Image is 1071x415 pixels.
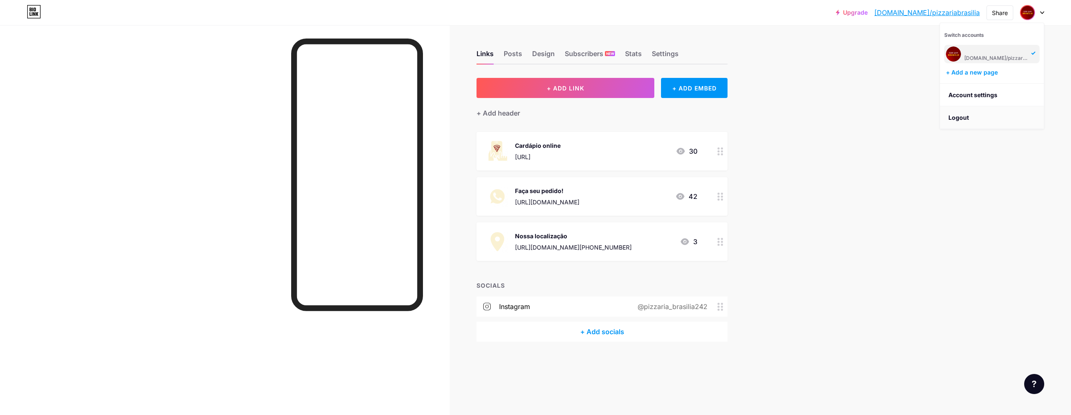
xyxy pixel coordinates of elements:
div: Nossa localização [515,232,632,240]
a: Upgrade [836,9,868,16]
span: Switch accounts [944,32,984,38]
div: 3 [680,237,697,247]
img: alma Link [1021,6,1034,19]
div: Stats [625,49,642,64]
div: @pizzaria_brasilia242 [624,302,717,312]
div: [DOMAIN_NAME]/pizzariabrasilia [964,55,1029,62]
img: alma Link [946,46,961,62]
div: Posts [504,49,522,64]
div: Faça seu pedido! [515,186,579,195]
button: + ADD LINK [477,78,654,98]
div: [URL] [515,152,561,161]
div: Cardápio online [515,141,561,150]
div: instagram [499,302,530,312]
div: + Add header [477,108,520,118]
div: [URL][DOMAIN_NAME] [515,198,579,206]
img: Cardápio online [487,140,508,162]
div: + Add a new page [946,68,1040,77]
div: + Add socials [477,322,728,342]
div: Settings [652,49,679,64]
span: NEW [606,51,614,56]
a: [DOMAIN_NAME]/pizzariabrasilia [874,8,980,18]
div: [URL][DOMAIN_NAME][PHONE_NUMBER] [515,243,632,252]
div: ㅤㅤㅤㅤㅤㅤ [964,47,1029,54]
img: Faça seu pedido! [487,186,508,207]
div: Subscribers [565,49,615,64]
div: 42 [675,191,697,201]
div: + ADD EMBED [661,78,728,98]
a: Account settings [940,84,1044,106]
span: + ADD LINK [547,85,584,92]
div: Share [992,8,1008,17]
li: Logout [940,106,1044,129]
div: Links [477,49,494,64]
img: Nossa localização [487,231,508,253]
div: SOCIALS [477,281,728,290]
div: 30 [676,146,697,156]
div: Design [532,49,555,64]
